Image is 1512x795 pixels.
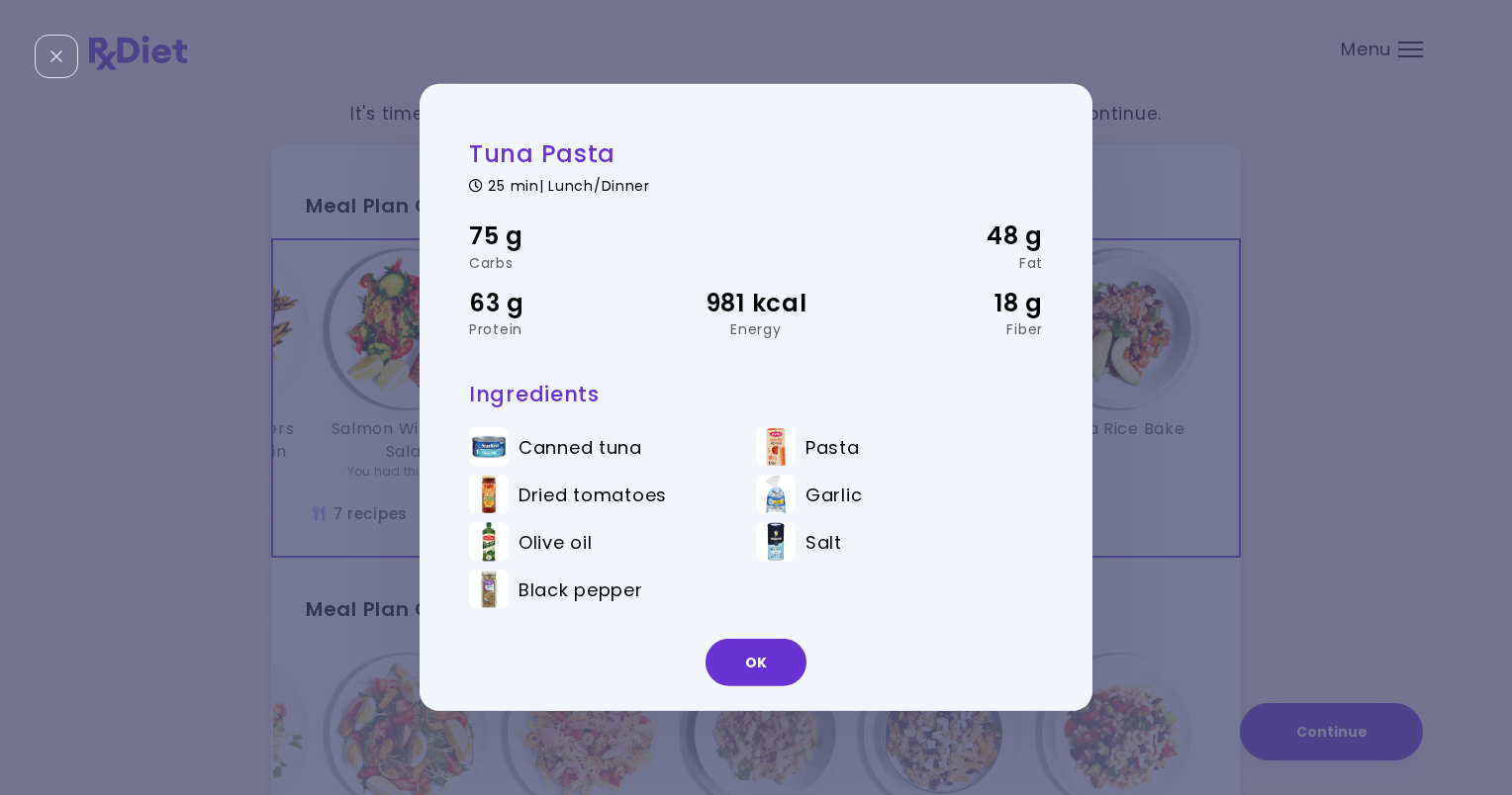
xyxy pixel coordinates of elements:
div: 18 g [852,284,1043,321]
span: Salt [805,531,842,553]
span: Pasta [805,436,860,458]
span: Garlic [805,484,862,505]
span: Olive oil [519,531,592,553]
div: Protein [469,322,660,336]
span: Canned tuna [519,436,642,458]
div: Close [35,35,78,78]
h3: Ingredients [469,381,1043,407]
div: Carbs [469,255,660,269]
div: 63 g [469,284,660,321]
div: 981 kcal [660,284,851,321]
div: 48 g [852,218,1043,255]
div: Fat [852,255,1043,269]
div: 25 min | Lunch/Dinner [469,174,1043,193]
div: Energy [660,322,851,336]
div: 75 g [469,218,660,255]
button: OK [706,639,806,686]
h2: Tuna Pasta [469,138,1043,169]
div: Fiber [852,322,1043,336]
span: Dried tomatoes [519,484,667,505]
span: Black pepper [519,578,643,600]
